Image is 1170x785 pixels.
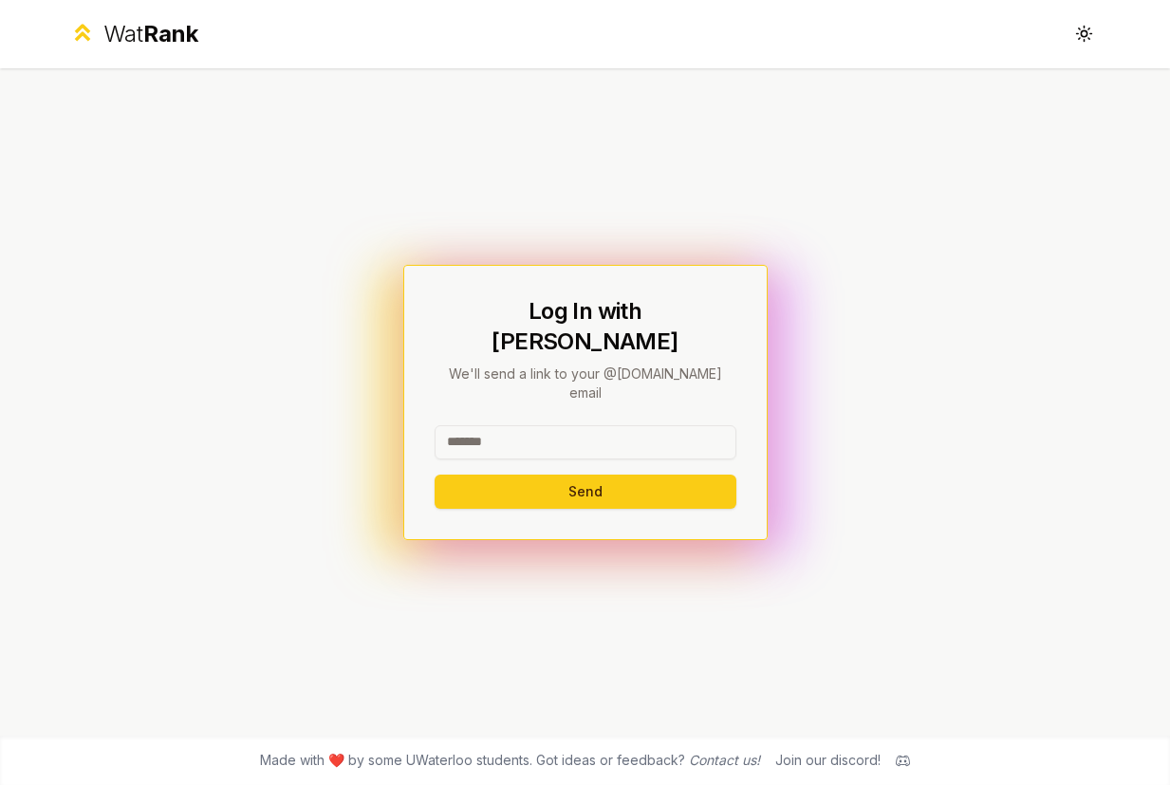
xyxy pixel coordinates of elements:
div: Wat [103,19,198,49]
span: Made with ❤️ by some UWaterloo students. Got ideas or feedback? [260,751,760,770]
button: Send [435,475,736,509]
span: Rank [143,20,198,47]
p: We'll send a link to your @[DOMAIN_NAME] email [435,364,736,402]
div: Join our discord! [775,751,881,770]
a: Contact us! [689,752,760,768]
a: WatRank [69,19,199,49]
h1: Log In with [PERSON_NAME] [435,296,736,357]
